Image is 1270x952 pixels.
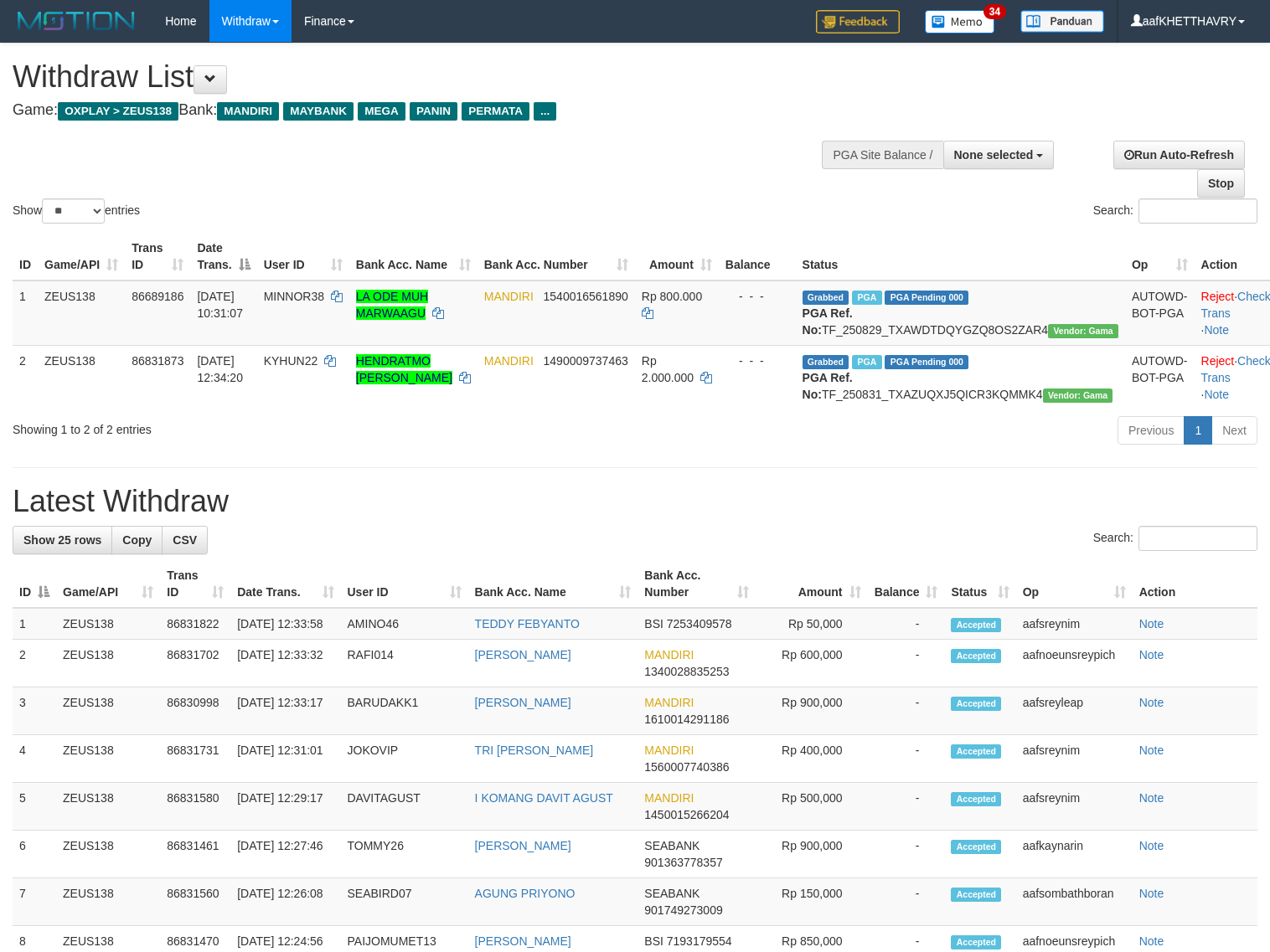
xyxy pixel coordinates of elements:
th: Bank Acc. Name: activate to sort column ascending [468,560,638,608]
span: 34 [983,4,1006,19]
th: Status [796,233,1125,280]
span: Vendor URL: https://trx31.1velocity.biz [1048,324,1118,338]
td: 2 [13,640,56,687]
a: Note [1139,617,1164,630]
td: aafsreyleap [1016,687,1133,735]
td: AMINO46 [341,608,468,640]
td: 4 [13,735,56,783]
a: TRI [PERSON_NAME] [475,744,594,757]
a: Copy [111,526,163,554]
td: aafsombathboran [1016,878,1133,926]
span: MEGA [358,102,405,121]
td: [DATE] 12:33:58 [230,608,340,640]
td: ZEUS138 [56,735,160,783]
img: Button%20Memo.svg [925,10,995,33]
span: MANDIRI [644,648,694,661]
a: Reject [1201,290,1235,303]
span: MANDIRI [644,791,694,805]
td: 86831461 [160,831,230,878]
td: Rp 400,000 [756,735,867,783]
a: Run Auto-Refresh [1113,141,1245,169]
span: Accepted [951,649,1001,663]
td: Rp 150,000 [756,878,867,926]
th: Op: activate to sort column ascending [1016,560,1133,608]
td: 86831560 [160,878,230,926]
td: 86831580 [160,783,230,831]
span: Copy 1610014291186 to clipboard [644,713,729,726]
td: - [868,783,945,831]
span: Accepted [951,744,1001,759]
span: None selected [954,148,1034,162]
a: [PERSON_NAME] [475,839,571,852]
span: Marked by aafsreyleap [852,355,881,369]
span: Rp 2.000.000 [642,354,694,384]
td: AUTOWD-BOT-PGA [1125,345,1195,409]
td: - [868,687,945,735]
span: PERMATA [462,102,529,121]
td: TOMMY26 [341,831,468,878]
span: Copy 7193179554 to clipboard [667,934,732,948]
span: PGA Pending [885,291,968,305]
a: [PERSON_NAME] [475,934,571,948]
td: DAVITAGUST [341,783,468,831]
input: Search: [1138,526,1257,551]
span: Accepted [951,840,1001,854]
img: panduan.png [1020,10,1104,33]
td: [DATE] 12:26:08 [230,878,340,926]
td: - [868,878,945,926]
td: JOKOVIP [341,735,468,783]
span: MANDIRI [644,696,694,709]
td: ZEUS138 [56,878,160,926]
td: - [868,608,945,640]
span: [DATE] 10:31:07 [197,290,243,320]
a: [PERSON_NAME] [475,696,571,709]
span: Copy 901363778357 to clipboard [644,856,722,869]
a: CSV [162,526,208,554]
a: Note [1139,839,1164,852]
span: Accepted [951,618,1001,632]
td: 86831822 [160,608,230,640]
span: ... [534,102,556,121]
span: CSV [173,533,197,547]
th: User ID: activate to sort column ascending [341,560,468,608]
span: Copy 1560007740386 to clipboard [644,760,729,774]
span: PANIN [410,102,457,121]
td: aafnoeunsreypich [1016,640,1133,687]
button: None selected [943,141,1055,169]
span: Rp 800.000 [642,290,702,303]
td: 6 [13,831,56,878]
a: Note [1139,887,1164,900]
a: Note [1204,323,1229,337]
th: Amount: activate to sort column ascending [635,233,719,280]
td: ZEUS138 [56,831,160,878]
a: Note [1139,791,1164,805]
span: Copy 1340028835253 to clipboard [644,665,729,678]
td: [DATE] 12:33:32 [230,640,340,687]
td: ZEUS138 [56,687,160,735]
span: SEABANK [644,887,700,900]
label: Search: [1093,198,1257,224]
th: Trans ID: activate to sort column ascending [160,560,230,608]
td: [DATE] 12:29:17 [230,783,340,831]
td: BARUDAKK1 [341,687,468,735]
span: Copy 7253409578 to clipboard [667,617,732,630]
td: 1 [13,608,56,640]
a: LA ODE MUH MARWAAGU [356,290,428,320]
a: Note [1139,744,1164,757]
td: Rp 50,000 [756,608,867,640]
th: ID [13,233,38,280]
th: Trans ID: activate to sort column ascending [125,233,190,280]
td: RAFI014 [341,640,468,687]
a: I KOMANG DAVIT AGUST [475,791,613,805]
td: AUTOWD-BOT-PGA [1125,280,1195,346]
td: ZEUS138 [38,280,125,346]
span: MINNOR38 [264,290,324,303]
td: 2 [13,345,38,409]
a: Previous [1118,416,1185,445]
span: Copy 1450015266204 to clipboard [644,808,729,821]
div: - - - [725,352,789,369]
span: MAYBANK [283,102,354,121]
img: MOTION_logo.png [13,8,140,33]
td: Rp 600,000 [756,640,867,687]
div: - - - [725,288,789,305]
